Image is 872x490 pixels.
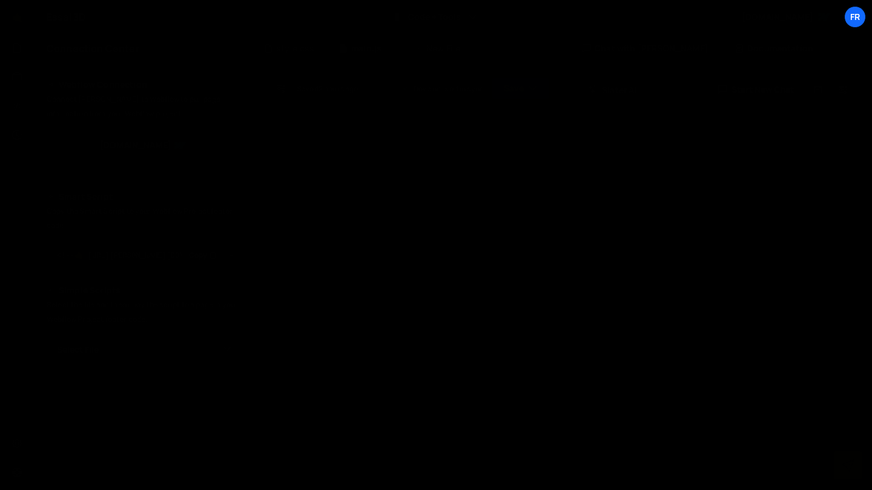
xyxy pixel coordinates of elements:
[47,243,240,268] textarea: <!--🤙 [URL][PERSON_NAME][DOMAIN_NAME]> <script>document.addEventListener("DOMContentLoaded", func...
[297,83,358,94] div: Saved
[589,84,637,96] h2: Slater AI
[47,204,240,233] p: Copy the Smart Script to your Webflow Project footer code.
[276,42,314,54] div: style.css
[491,77,550,99] button: Save
[47,189,240,204] h2: Smart Script
[319,83,358,94] div: 2 hours ago
[47,283,240,298] h2: Simple Scripts
[570,34,721,63] div: Chat with [PERSON_NAME]
[385,6,487,28] button: Code + Tools
[732,6,841,28] a: [DOMAIN_NAME]
[844,6,866,28] a: Fr
[708,79,804,100] button: Start new chat
[351,42,381,54] div: main.js
[47,77,240,92] h2: Webflow Connection
[47,42,139,55] h2: Connection Center
[2,2,32,31] a: 🤙
[47,10,85,24] div: Essai 3D
[401,83,484,94] div: Dev and prod in sync
[414,42,465,54] div: New File
[723,34,825,63] div: Documentation
[182,243,223,268] button: Copy
[182,243,240,268] div: Button group with nested dropdown
[47,131,240,160] a: [DOMAIN_NAME]
[47,298,240,327] p: Select the file and then copy the script to a page in your Webflow Project footer code.
[47,92,240,121] p: Connect [PERSON_NAME] to Webflow to pull page information from your Webflow project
